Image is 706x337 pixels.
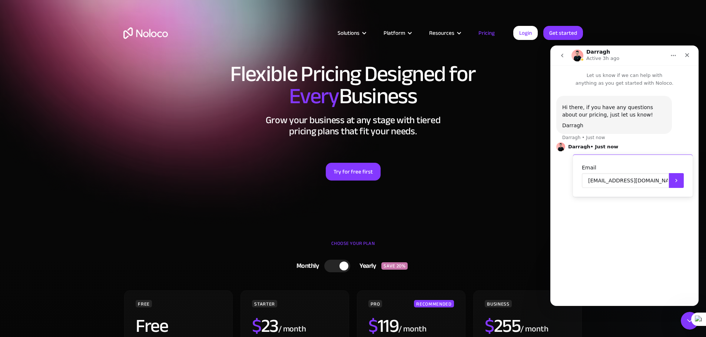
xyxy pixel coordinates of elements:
h2: Free [136,317,168,335]
a: Login [513,26,538,40]
div: Monthly [287,260,325,272]
div: Platform [374,28,420,38]
div: / month [520,323,548,335]
a: Pricing [469,28,504,38]
span: Every [289,75,339,117]
div: STARTER [252,300,277,307]
iframe: Intercom live chat [681,312,699,330]
div: / month [398,323,426,335]
div: CHOOSE YOUR PLAN [123,238,583,256]
a: home [123,27,168,39]
a: Try for free first [326,163,381,181]
div: SAVE 20% [381,262,408,270]
div: RECOMMENDED [414,300,454,307]
div: Resources [420,28,469,38]
div: Resources [429,28,454,38]
a: Get started [543,26,583,40]
div: Platform [384,28,405,38]
h2: 119 [368,317,398,335]
h2: 255 [485,317,520,335]
div: FREE [136,300,152,307]
div: PRO [368,300,382,307]
iframe: Intercom live chat [550,46,699,306]
div: Solutions [338,28,359,38]
div: Solutions [328,28,374,38]
h1: Flexible Pricing Designed for Business [123,63,583,107]
h2: 23 [252,317,278,335]
div: Yearly [350,260,381,272]
div: BUSINESS [485,300,511,307]
h2: Grow your business at any stage with tiered pricing plans that fit your needs. [123,115,583,137]
div: / month [278,323,306,335]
